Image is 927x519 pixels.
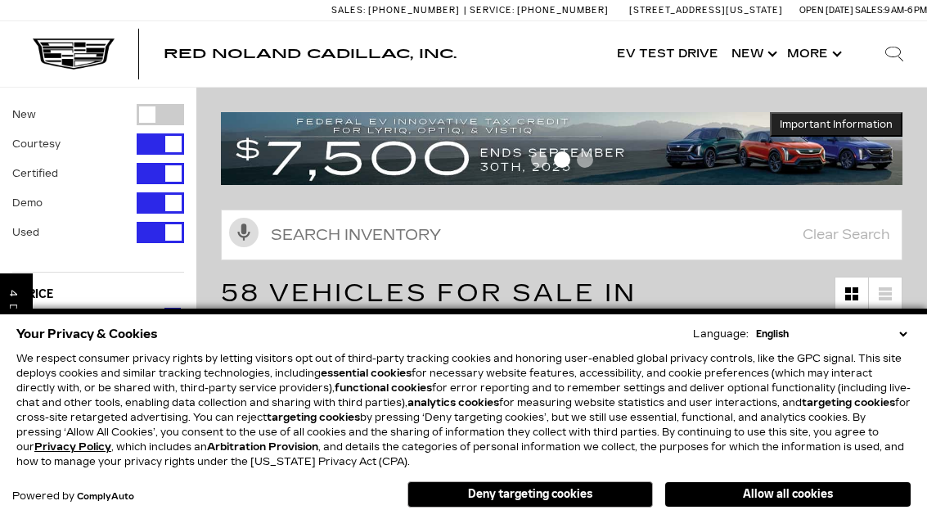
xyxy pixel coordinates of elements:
span: Service: [470,5,515,16]
select: Language Select [752,327,911,341]
a: [STREET_ADDRESS][US_STATE] [629,5,783,16]
img: Cadillac Dark Logo with Cadillac White Text [33,38,115,70]
strong: targeting cookies [802,397,895,408]
h5: Price [20,287,176,302]
button: Allow all cookies [665,482,911,507]
button: More [781,21,845,87]
strong: functional cookies [335,382,432,394]
span: Sales: [855,5,884,16]
input: Search Inventory [221,210,902,260]
label: Certified [12,165,58,182]
div: Maximum Price [164,308,181,324]
span: Important Information [780,118,893,131]
span: 9 AM-6 PM [884,5,927,16]
span: Go to slide 3 [577,151,593,168]
label: Demo [12,195,43,211]
button: Deny targeting cookies [407,481,653,508]
span: Red Noland Cadillac, Inc. [164,46,457,61]
a: New [725,21,781,87]
a: EV Test Drive [610,21,725,87]
strong: essential cookies [321,368,412,379]
strong: targeting cookies [267,412,360,423]
span: Go to slide 1 [531,151,547,168]
div: Powered by [12,491,134,502]
div: Language: [693,329,749,339]
a: Privacy Policy [34,441,111,453]
a: Service: [PHONE_NUMBER] [464,6,613,15]
label: Used [12,224,39,241]
p: We respect consumer privacy rights by letting visitors opt out of third-party tracking cookies an... [16,351,911,469]
span: 58 Vehicles for Sale in [US_STATE][GEOGRAPHIC_DATA], [GEOGRAPHIC_DATA] [221,278,745,373]
span: [PHONE_NUMBER] [368,5,460,16]
span: Sales: [331,5,366,16]
div: Price [16,302,181,352]
strong: Arbitration Provision [207,441,318,453]
a: Red Noland Cadillac, Inc. [164,47,457,61]
label: Courtesy [12,136,61,152]
label: New [12,106,36,123]
svg: Click to toggle on voice search [229,218,259,247]
span: Go to slide 2 [554,151,570,168]
div: Filter by Vehicle Type [12,104,184,272]
span: Your Privacy & Cookies [16,323,158,345]
a: ComplyAuto [77,492,134,502]
a: Sales: [PHONE_NUMBER] [331,6,464,15]
span: Open [DATE] [799,5,853,16]
span: [PHONE_NUMBER] [517,5,609,16]
img: vrp-tax-ending-august-version [221,112,902,185]
strong: analytics cookies [407,397,499,408]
